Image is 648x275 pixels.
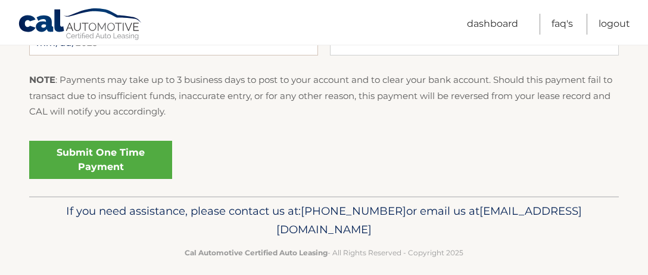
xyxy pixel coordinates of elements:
span: [PHONE_NUMBER] [301,204,406,218]
a: Submit One Time Payment [29,141,172,179]
p: If you need assistance, please contact us at: or email us at [47,202,601,240]
strong: NOTE [29,74,55,85]
a: FAQ's [552,14,573,35]
a: Logout [599,14,630,35]
p: - All Rights Reserved - Copyright 2025 [47,246,601,259]
strong: Cal Automotive Certified Auto Leasing [185,248,328,257]
p: : Payments may take up to 3 business days to post to your account and to clear your bank account.... [29,72,619,119]
a: Cal Automotive [18,8,143,42]
a: Dashboard [467,14,518,35]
